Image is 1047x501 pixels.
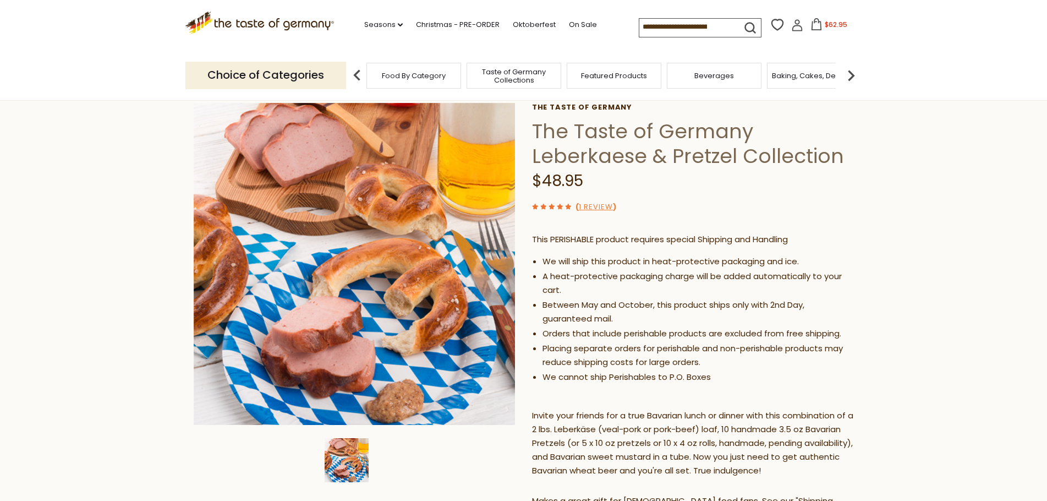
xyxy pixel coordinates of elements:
li: We will ship this product in heat-protective packaging and ice. [542,255,854,269]
a: On Sale [569,19,597,31]
a: Taste of Germany Collections [470,68,558,84]
a: Baking, Cakes, Desserts [772,72,857,80]
li: Between May and October, this product ships only with 2nd Day, guaranteed mail. [542,298,854,326]
button: $62.95 [805,18,852,35]
a: Beverages [694,72,734,80]
li: Orders that include perishable products are excluded from free shipping. [542,327,854,341]
a: Christmas - PRE-ORDER [416,19,500,31]
img: The Taste of Germany Leberkaese & Pretzel Collection [194,103,516,425]
li: Placing separate orders for perishable and non-perishable products may reduce shipping costs for ... [542,342,854,369]
span: ( ) [575,202,616,212]
li: A heat-protective packaging charge will be added automatically to your cart. [542,270,854,297]
p: Invite your friends for a true Bavarian lunch or dinner with this combination of a 2 lbs. Leberkä... [532,409,854,478]
p: Choice of Categories [185,62,346,89]
img: next arrow [840,64,862,86]
span: $62.95 [825,20,847,29]
a: Featured Products [581,72,647,80]
a: The Taste of Germany [532,103,854,112]
a: Seasons [364,19,403,31]
a: 1 Review [579,202,613,213]
li: We cannot ship Perishables to P.O. Boxes [542,371,854,384]
a: Food By Category [382,72,446,80]
h1: The Taste of Germany Leberkaese & Pretzel Collection [532,119,854,168]
span: $48.95 [532,170,583,192]
p: This PERISHABLE product requires special Shipping and Handling [532,233,854,247]
a: Oktoberfest [513,19,556,31]
img: previous arrow [346,64,368,86]
img: The Taste of Germany Leberkaese & Pretzel Collection [325,438,369,482]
